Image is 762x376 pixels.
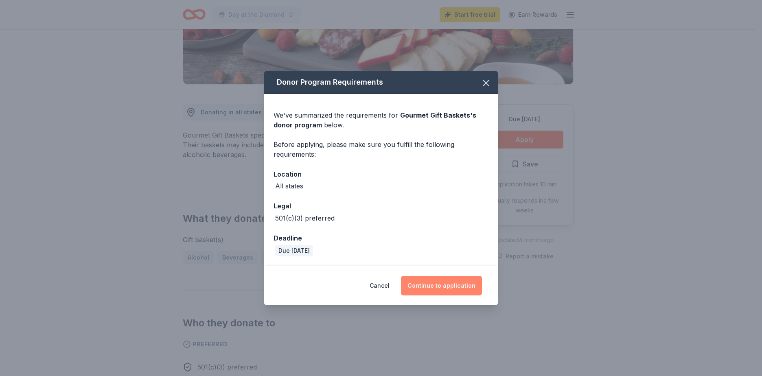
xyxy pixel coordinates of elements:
[275,245,313,256] div: Due [DATE]
[401,276,482,295] button: Continue to application
[274,140,488,159] div: Before applying, please make sure you fulfill the following requirements:
[274,169,488,179] div: Location
[275,181,303,191] div: All states
[370,276,390,295] button: Cancel
[274,201,488,211] div: Legal
[275,213,335,223] div: 501(c)(3) preferred
[264,71,498,94] div: Donor Program Requirements
[274,233,488,243] div: Deadline
[274,110,488,130] div: We've summarized the requirements for below.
